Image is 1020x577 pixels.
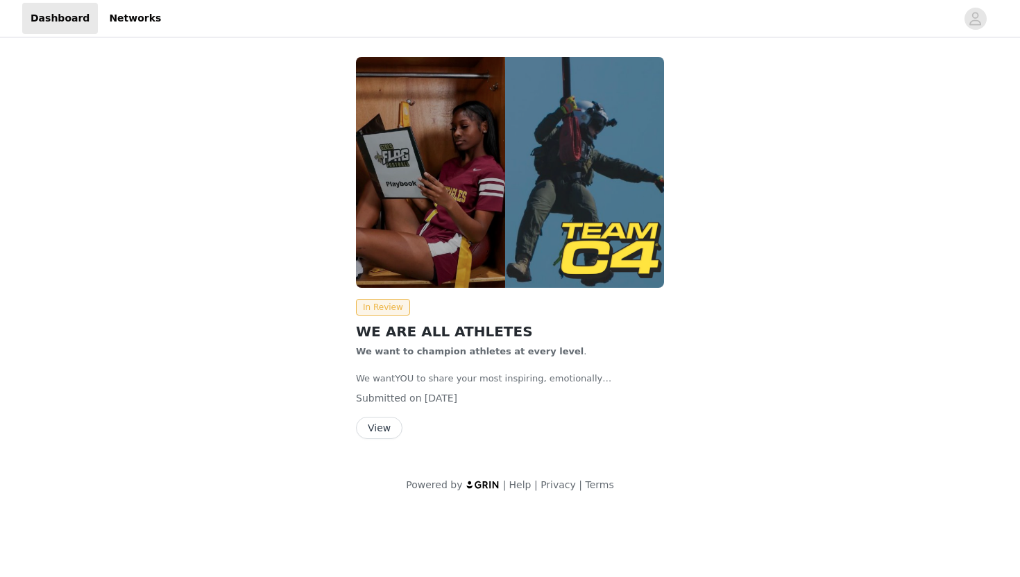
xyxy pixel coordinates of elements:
[356,346,584,356] span: We want to champion athletes at every level
[406,479,462,490] span: Powered by
[356,417,402,439] button: View
[541,479,576,490] a: Privacy
[356,373,611,397] span: YOU to share your most inspiring, emotionally riveting
[466,480,500,489] img: logo
[425,393,457,404] span: [DATE]
[509,479,532,490] a: Help
[356,57,664,288] img: Cellucor
[503,479,507,490] span: |
[585,479,613,490] a: Terms
[356,423,402,433] a: View
[579,479,582,490] span: |
[356,373,395,384] span: We want
[534,479,538,490] span: |
[356,299,410,316] span: In Review
[356,393,422,404] span: Submitted on
[969,8,982,30] div: avatar
[584,346,586,356] span: .
[22,3,98,34] a: Dashboard
[101,3,169,34] a: Networks
[356,321,664,342] h2: WE ARE ALL ATHLETES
